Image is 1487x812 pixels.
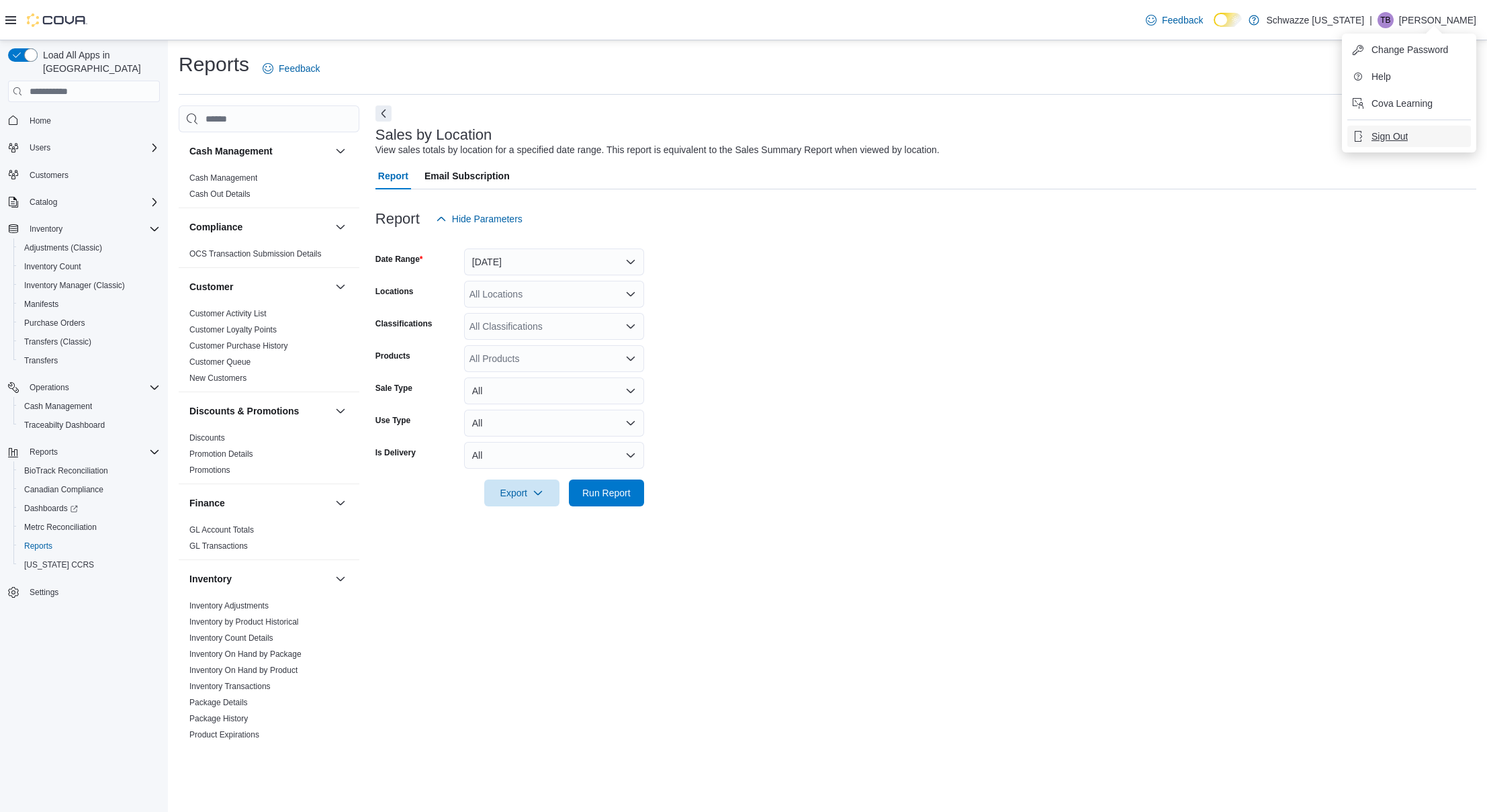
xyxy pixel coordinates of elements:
button: Inventory [24,221,68,237]
span: BioTrack Reconciliation [24,465,108,476]
a: Inventory On Hand by Product [189,666,298,675]
span: Customers [30,170,69,181]
button: Reports [24,444,63,460]
span: Operations [30,382,69,393]
div: Finance [179,522,359,559]
a: Metrc Reconciliation [19,519,102,535]
div: Compliance [179,246,359,267]
input: Dark Mode [1214,13,1242,27]
button: Inventory Manager (Classic) [13,276,165,295]
a: Dashboards [19,500,83,516]
span: Reports [24,541,52,551]
a: Cash Out Details [189,189,251,199]
label: Classifications [375,318,433,329]
button: Transfers (Classic) [13,332,165,351]
span: Dashboards [19,500,160,516]
span: Run Report [582,486,631,500]
a: Dashboards [13,499,165,518]
span: Cash Management [189,173,257,183]
button: Compliance [332,219,349,235]
button: Hide Parameters [431,206,528,232]
a: Canadian Compliance [19,482,109,498]
span: Help [1371,70,1391,83]
button: All [464,410,644,437]
span: GL Account Totals [189,525,254,535]
a: New Customers [189,373,246,383]
span: Adjustments (Classic) [24,242,102,253]
div: Cash Management [179,170,359,208]
span: Cash Management [24,401,92,412]
span: Settings [24,584,160,600]
a: Inventory Count [19,259,87,275]
span: Manifests [19,296,160,312]
button: Inventory [3,220,165,238]
span: Transfers [24,355,58,366]
button: Compliance [189,220,330,234]
a: Feedback [257,55,325,82]
button: Finance [189,496,330,510]
button: Metrc Reconciliation [13,518,165,537]
img: Cova [27,13,87,27]
a: Reports [19,538,58,554]
a: Inventory Transactions [189,682,271,691]
span: Inventory Manager (Classic) [24,280,125,291]
span: Users [24,140,160,156]
span: Users [30,142,50,153]
h3: Sales by Location [375,127,492,143]
div: Terrell Banks [1378,12,1394,28]
span: Traceabilty Dashboard [19,417,160,433]
a: Package History [189,714,248,723]
button: Customers [3,165,165,185]
span: TB [1380,12,1390,28]
button: Customer [189,280,330,294]
label: Sale Type [375,383,412,394]
p: | [1369,12,1372,28]
span: Metrc Reconciliation [19,519,160,535]
span: Manifests [24,299,58,310]
span: Home [24,111,160,128]
button: Next [375,105,392,122]
button: Transfers [13,351,165,370]
span: Inventory by Product Historical [189,617,299,627]
div: Customer [179,306,359,392]
div: Discounts & Promotions [179,430,359,484]
button: Catalog [24,194,62,210]
nav: Complex example [8,105,160,637]
span: Export [492,480,551,506]
h1: Reports [179,51,249,78]
span: Inventory Count Details [189,633,273,643]
span: Inventory On Hand by Product [189,665,298,676]
a: Feedback [1140,7,1208,34]
a: GL Transactions [189,541,248,551]
span: Customers [24,167,160,183]
button: Customer [332,279,349,295]
button: Cash Management [13,397,165,416]
button: Users [24,140,56,156]
h3: Compliance [189,220,242,234]
a: Promotion Details [189,449,253,459]
a: Settings [24,584,64,600]
h3: Discounts & Promotions [189,404,299,418]
a: Inventory by Product Historical [189,617,299,627]
h3: Customer [189,280,233,294]
a: Traceabilty Dashboard [19,417,110,433]
a: Customer Loyalty Points [189,325,277,334]
a: [US_STATE] CCRS [19,557,99,573]
label: Use Type [375,415,410,426]
button: Export [484,480,559,506]
span: [US_STATE] CCRS [24,559,94,570]
span: Promotions [189,465,230,476]
a: Transfers [19,353,63,369]
h3: Cash Management [189,144,273,158]
button: Open list of options [625,289,636,300]
button: Traceabilty Dashboard [13,416,165,435]
button: Operations [24,379,75,396]
span: Reports [30,447,58,457]
label: Locations [375,286,414,297]
a: Cash Management [19,398,97,414]
button: Manifests [13,295,165,314]
span: Purchase Orders [19,315,160,331]
span: Inventory Count [19,259,160,275]
a: Package Details [189,698,248,707]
